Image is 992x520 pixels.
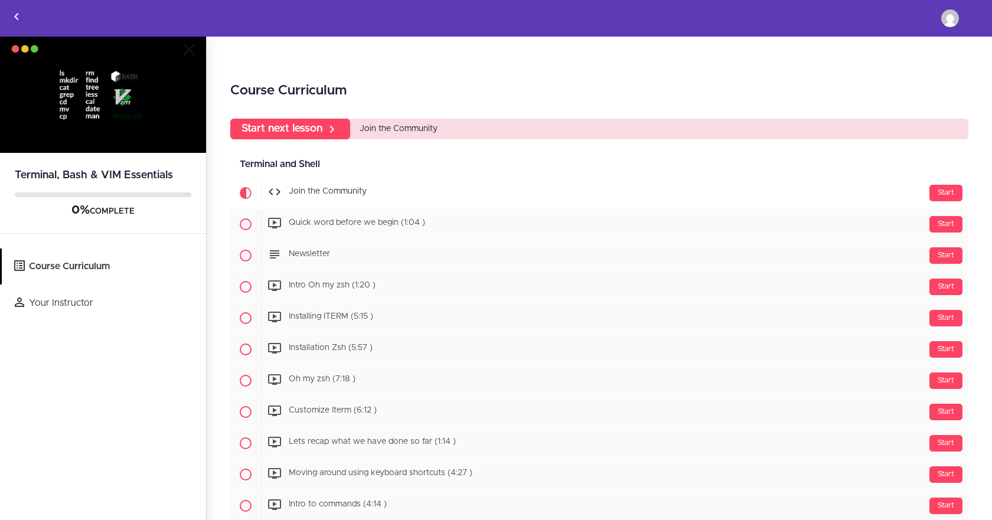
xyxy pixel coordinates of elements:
a: Your Instructor [2,285,206,321]
div: Start [929,341,962,358]
span: 0% [71,204,90,216]
a: Back to courses [1,1,32,36]
a: Start Quick word before we begin (1:04 ) [230,209,968,240]
span: Join the Community [289,188,367,196]
span: Current item [230,178,261,208]
span: Quick word before we begin (1:04 ) [289,219,425,227]
div: Start [929,466,962,483]
div: Start [929,404,962,420]
span: Join the Community [360,125,438,133]
a: Start Moving around using keyboard shortcuts (4:27 ) [230,459,968,490]
span: Oh my zsh (7:18 ) [289,375,355,384]
span: Intro to commands (4:14 ) [289,501,387,509]
a: Start Intro Oh my zsh (1:20 ) [230,272,968,302]
span: Customize Iterm (6:12 ) [289,407,377,415]
a: Start Oh my zsh (7:18 ) [230,365,968,396]
span: Moving around using keyboard shortcuts (4:27 ) [289,469,472,478]
div: Start [929,279,962,295]
h2: Course Curriculum [230,81,968,101]
a: Start Installation Zsh (5:57 ) [230,334,968,365]
div: Start [929,498,962,514]
span: Newsletter [289,250,330,259]
img: brianfreeland85@gmail.com [941,9,959,27]
a: Start Customize Iterm (6:12 ) [230,397,968,427]
a: Current item Start Join the Community [230,178,968,208]
div: Start [929,310,962,326]
a: Start Newsletter [230,240,968,271]
div: Start [929,185,962,201]
div: Start [929,216,962,233]
a: Start next lesson [230,119,350,139]
span: Installation Zsh (5:57 ) [289,344,373,352]
a: Start Installing ITERM (5:15 ) [230,303,968,333]
a: Start Lets recap what we have done so far (1:14 ) [230,428,968,459]
div: Start [929,435,962,452]
svg: Back to courses [9,9,24,24]
div: Terminal and Shell [230,151,968,178]
span: Intro Oh my zsh (1:20 ) [289,282,376,290]
div: Start [929,372,962,389]
div: COMPLETE [15,203,191,218]
div: Start [929,247,962,264]
span: Lets recap what we have done so far (1:14 ) [289,438,456,446]
span: Installing ITERM (5:15 ) [289,313,373,321]
a: Course Curriculum [2,248,206,284]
